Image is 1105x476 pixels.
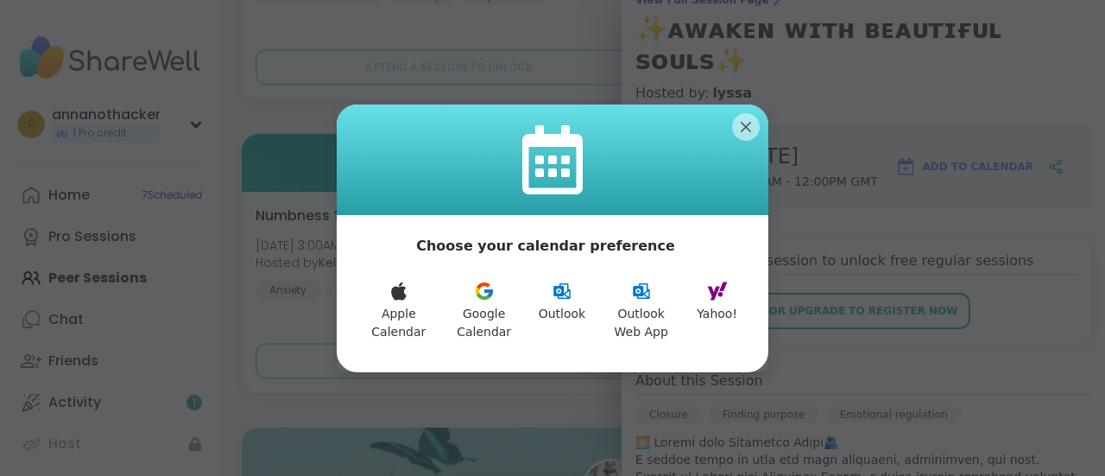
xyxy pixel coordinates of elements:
[528,270,597,352] button: Outlook
[357,270,440,352] button: Apple Calendar
[440,270,528,352] button: Google Calendar
[686,270,748,352] button: Yahoo!
[416,236,675,257] p: Choose your calendar preference
[596,270,686,352] button: Outlook Web App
